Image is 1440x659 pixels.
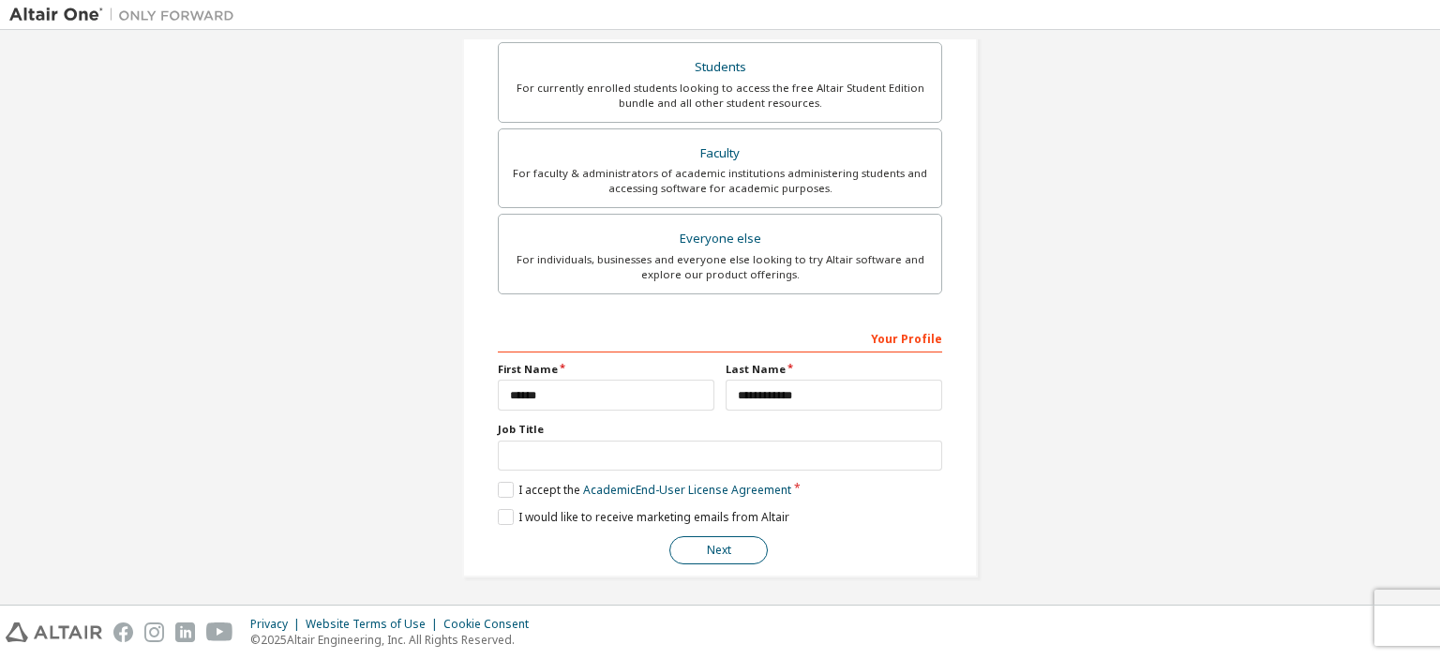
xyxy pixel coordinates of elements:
[113,622,133,642] img: facebook.svg
[250,632,540,648] p: © 2025 Altair Engineering, Inc. All Rights Reserved.
[498,509,789,525] label: I would like to receive marketing emails from Altair
[9,6,244,24] img: Altair One
[306,617,443,632] div: Website Terms of Use
[669,536,768,564] button: Next
[583,482,791,498] a: Academic End-User License Agreement
[6,622,102,642] img: altair_logo.svg
[510,54,930,81] div: Students
[250,617,306,632] div: Privacy
[498,322,942,352] div: Your Profile
[498,362,714,377] label: First Name
[498,422,942,437] label: Job Title
[510,81,930,111] div: For currently enrolled students looking to access the free Altair Student Edition bundle and all ...
[510,252,930,282] div: For individuals, businesses and everyone else looking to try Altair software and explore our prod...
[510,141,930,167] div: Faculty
[206,622,233,642] img: youtube.svg
[175,622,195,642] img: linkedin.svg
[510,226,930,252] div: Everyone else
[144,622,164,642] img: instagram.svg
[510,166,930,196] div: For faculty & administrators of academic institutions administering students and accessing softwa...
[443,617,540,632] div: Cookie Consent
[726,362,942,377] label: Last Name
[498,482,791,498] label: I accept the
